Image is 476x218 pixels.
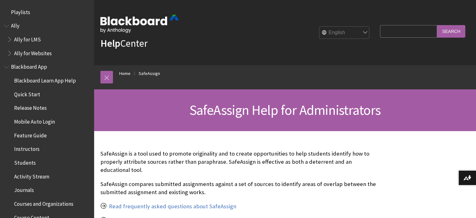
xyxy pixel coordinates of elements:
span: Feature Guide [14,130,47,139]
nav: Book outline for Playlists [4,7,90,18]
span: Instructors [14,144,40,152]
a: Home [119,70,131,77]
span: Ally [11,21,19,29]
span: Courses and Organizations [14,199,73,207]
span: Blackboard App [11,62,47,70]
span: Ally for LMS [14,34,41,43]
p: SafeAssign is a tool used to promote originality and to create opportunities to help students ide... [100,150,377,174]
span: Blackboard Learn App Help [14,75,76,84]
strong: Help [100,37,120,50]
a: SafeAssign [139,70,160,77]
span: Playlists [11,7,30,15]
input: Search [437,25,465,37]
span: SafeAssign Help for Administrators [190,101,381,119]
span: Quick Start [14,89,40,98]
span: Mobile Auto Login [14,116,55,125]
span: Students [14,157,36,166]
select: Site Language Selector [319,27,370,39]
span: Activity Stream [14,171,49,180]
nav: Book outline for Anthology Ally Help [4,21,90,59]
span: Release Notes [14,103,47,111]
span: Journals [14,185,34,194]
p: SafeAssign compares submitted assignments against a set of sources to identify areas of overlap b... [100,180,377,196]
img: Blackboard by Anthology [100,15,179,33]
span: Ally for Websites [14,48,52,56]
a: Read frequently asked questions about SafeAssign [109,203,236,210]
a: HelpCenter [100,37,147,50]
